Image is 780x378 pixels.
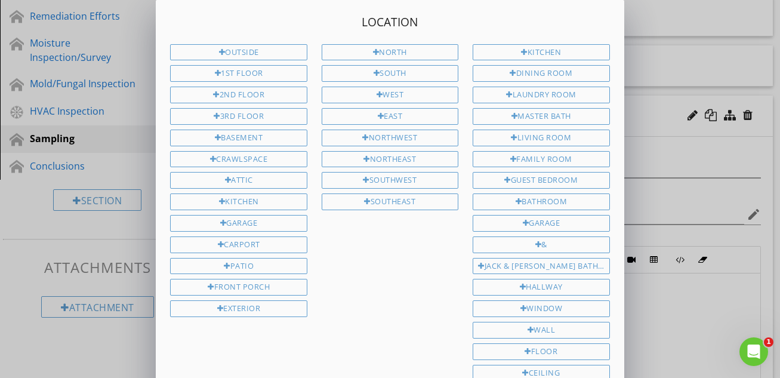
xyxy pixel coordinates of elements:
div: 1st Floor [170,65,307,82]
div: West [322,87,458,103]
div: Living Room [473,130,609,146]
div: Patio [170,258,307,275]
div: South [322,65,458,82]
div: Outside [170,44,307,61]
div: Northwest [322,130,458,146]
div: Exterior [170,300,307,317]
div: 2nd Floor [170,87,307,103]
div: Family Room [473,151,609,168]
div: Southeast [322,193,458,210]
div: Hallway [473,279,609,296]
div: Northeast [322,151,458,168]
h4: Location [170,14,609,30]
div: North [322,44,458,61]
span: 1 [764,337,773,347]
div: East [322,108,458,125]
div: Kitchen [170,193,307,210]
div: wall [473,322,609,339]
div: window [473,300,609,317]
iframe: Intercom live chat [739,337,768,366]
div: Garage [170,215,307,232]
div: Bathroom [473,193,609,210]
div: Kitchen [473,44,609,61]
div: Laundry Room [473,87,609,103]
div: Carport [170,236,307,253]
div: floor [473,343,609,360]
div: Basement [170,130,307,146]
div: Garage [473,215,609,232]
div: Jack & [PERSON_NAME] Bathroom [473,258,609,275]
div: Southwest [322,172,458,189]
div: Front Porch [170,279,307,296]
div: Dining Room [473,65,609,82]
div: Master Bath [473,108,609,125]
div: Crawlspace [170,151,307,168]
div: Guest Bedroom [473,172,609,189]
div: Attic [170,172,307,189]
div: 3rd Floor [170,108,307,125]
div: & [473,236,609,253]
